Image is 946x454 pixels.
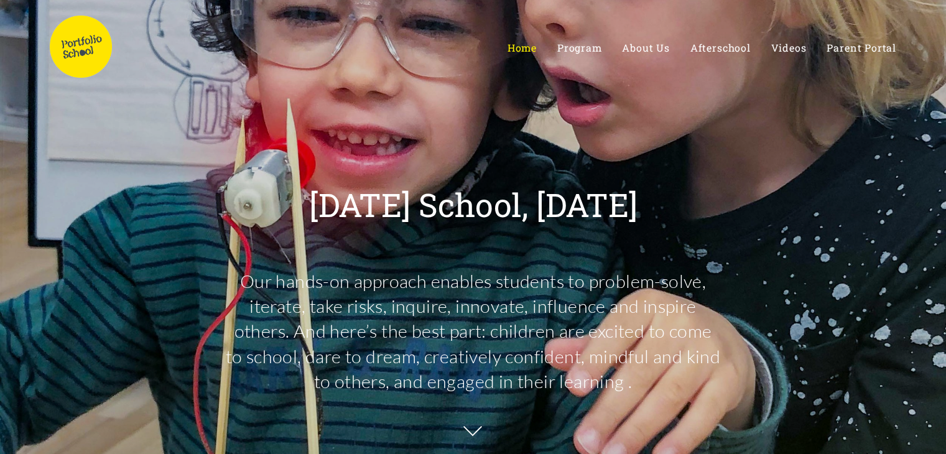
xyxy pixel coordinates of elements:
a: Parent Portal [827,42,896,53]
span: Program [557,41,602,54]
img: Portfolio School [50,16,112,78]
span: Parent Portal [827,41,896,54]
span: Home [508,41,537,54]
a: Videos [771,42,807,53]
a: Afterschool [690,42,751,53]
p: [DATE] School, [DATE] [309,188,638,221]
span: Afterschool [690,41,751,54]
a: Home [508,42,537,53]
span: About Us [622,41,669,54]
p: Our hands-on approach enables students to problem-solve, iterate, take risks, inquire, innovate, ... [225,269,722,394]
span: Videos [771,41,807,54]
